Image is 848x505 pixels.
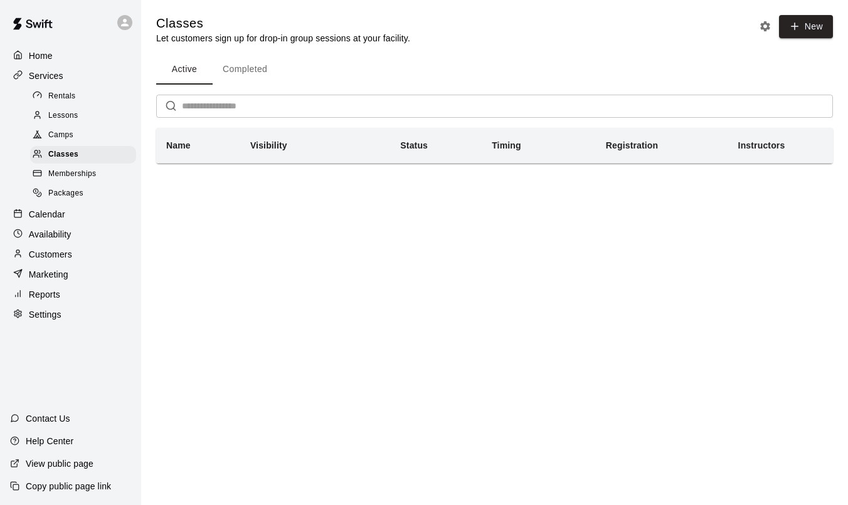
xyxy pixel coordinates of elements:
[756,17,775,36] button: Classes settings
[156,128,833,164] table: simple table
[48,110,78,122] span: Lessons
[10,245,131,264] a: Customers
[30,145,141,165] a: Classes
[779,15,833,38] button: New
[492,140,521,150] b: Timing
[10,285,131,304] a: Reports
[29,308,61,321] p: Settings
[29,70,63,82] p: Services
[48,90,76,103] span: Rentals
[400,140,428,150] b: Status
[30,106,141,125] a: Lessons
[10,46,131,65] a: Home
[10,205,131,224] a: Calendar
[738,140,785,150] b: Instructors
[29,248,72,261] p: Customers
[26,480,111,492] p: Copy public page link
[48,129,73,142] span: Camps
[26,435,73,447] p: Help Center
[30,86,141,106] a: Rentals
[250,140,287,150] b: Visibility
[10,66,131,85] a: Services
[30,88,136,105] div: Rentals
[166,140,191,150] b: Name
[30,185,136,202] div: Packages
[30,107,136,125] div: Lessons
[30,165,136,183] div: Memberships
[29,49,53,62] p: Home
[29,268,68,281] p: Marketing
[156,15,410,32] h5: Classes
[30,146,136,164] div: Classes
[10,225,131,244] a: Availability
[30,184,141,204] a: Packages
[48,187,83,200] span: Packages
[29,228,72,241] p: Availability
[10,305,131,324] a: Settings
[29,288,60,301] p: Reports
[606,140,658,150] b: Registration
[156,32,410,44] p: Let customers sign up for drop-in group sessions at your facility.
[48,168,96,180] span: Memberships
[48,148,78,161] span: Classes
[30,127,136,144] div: Camps
[10,265,131,284] a: Marketing
[30,165,141,184] a: Memberships
[26,412,70,425] p: Contact Us
[213,55,277,85] button: Completed
[26,457,93,470] p: View public page
[30,126,141,145] a: Camps
[29,208,65,221] p: Calendar
[156,55,213,85] button: Active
